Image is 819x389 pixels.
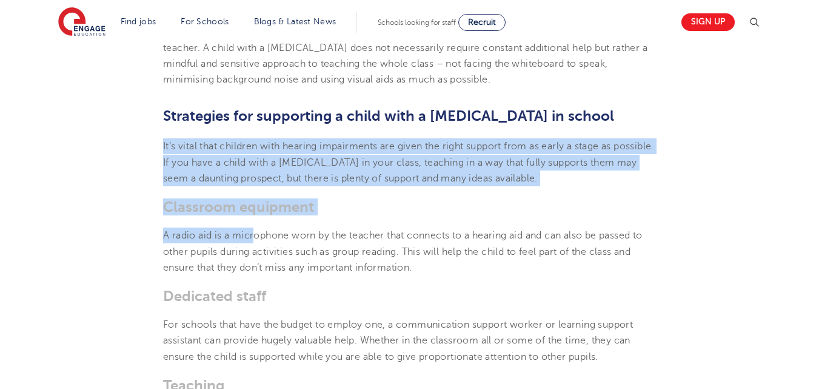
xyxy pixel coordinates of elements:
a: Recruit [458,14,506,31]
span: For schools that have the budget to employ one, a communication support worker or learning suppor... [163,319,633,362]
a: For Schools [181,17,229,26]
span: Schools looking for staff [378,18,456,27]
span: Recruit [468,18,496,27]
span: Classroom equipment [163,198,314,215]
span: A radio aid is a microphone worn by the teacher that connects to a hearing aid and can also be pa... [163,230,643,273]
a: Sign up [681,13,735,31]
span: It’s vital that children with hearing impairments are given the right support from as early a sta... [163,141,654,184]
span: Strategies for supporting a child with a [MEDICAL_DATA] in school [163,107,614,124]
a: Find jobs [121,17,156,26]
a: Blogs & Latest News [254,17,336,26]
span: Dedicated staff [163,288,266,305]
img: Engage Education [58,7,105,38]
